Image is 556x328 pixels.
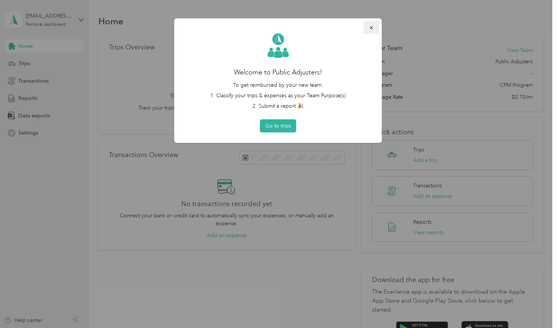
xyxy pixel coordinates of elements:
[185,102,372,110] li: 2. Submit a report 🎉
[185,67,372,77] h2: Welcome to Public Adjusters!
[260,119,296,132] button: Go to trips
[185,92,372,99] li: 1. Classify your trips & expenses as your Team Purpose(s)
[185,81,372,89] p: To get reimbursed by your new team:
[514,286,556,328] iframe: Everlance-gr Chat Button Frame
